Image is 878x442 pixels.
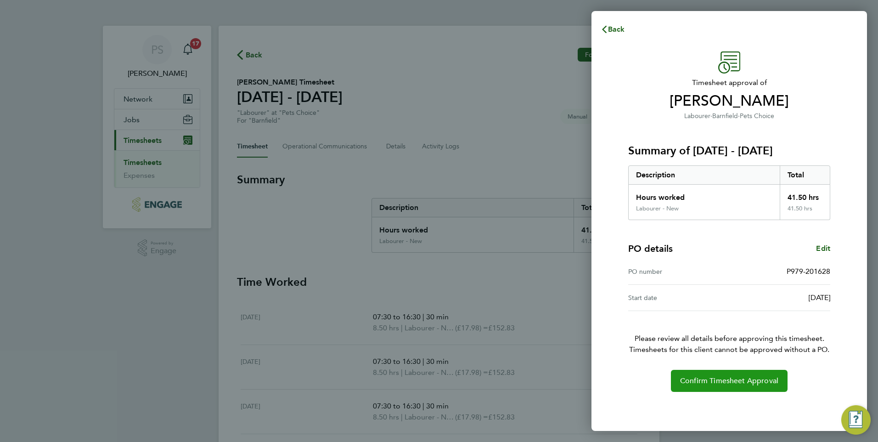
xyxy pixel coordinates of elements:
[628,92,830,110] span: [PERSON_NAME]
[816,244,830,253] span: Edit
[780,185,830,205] div: 41.50 hrs
[710,112,712,120] span: ·
[738,112,740,120] span: ·
[628,165,830,220] div: Summary of 22 - 28 Sep 2025
[629,185,780,205] div: Hours worked
[671,370,788,392] button: Confirm Timesheet Approval
[816,243,830,254] a: Edit
[712,112,738,120] span: Barnfield
[841,405,871,435] button: Engage Resource Center
[591,20,634,39] button: Back
[628,143,830,158] h3: Summary of [DATE] - [DATE]
[684,112,710,120] span: Labourer
[729,292,830,303] div: [DATE]
[636,205,679,212] div: Labourer - New
[617,344,841,355] span: Timesheets for this client cannot be approved without a PO.
[780,166,830,184] div: Total
[629,166,780,184] div: Description
[628,266,729,277] div: PO number
[780,205,830,220] div: 41.50 hrs
[740,112,774,120] span: Pets Choice
[617,311,841,355] p: Please review all details before approving this timesheet.
[628,242,673,255] h4: PO details
[608,25,625,34] span: Back
[628,77,830,88] span: Timesheet approval of
[680,376,778,385] span: Confirm Timesheet Approval
[787,267,830,276] span: P979-201628
[628,292,729,303] div: Start date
